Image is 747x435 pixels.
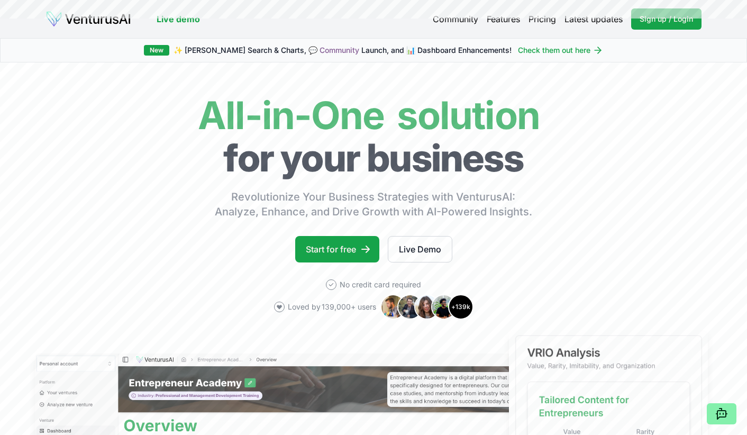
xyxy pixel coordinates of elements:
span: ✨ [PERSON_NAME] Search & Charts, 💬 Launch, and 📊 Dashboard Enhancements! [174,45,512,56]
span: Sign up / Login [640,14,693,24]
div: New [144,45,169,56]
img: Avatar 4 [431,294,457,320]
a: Live Demo [388,236,452,262]
img: Avatar 2 [397,294,423,320]
img: Avatar 3 [414,294,440,320]
a: Features [487,13,520,25]
a: Start for free [295,236,379,262]
a: Community [433,13,478,25]
a: Latest updates [564,13,623,25]
a: Pricing [529,13,556,25]
a: Live demo [157,13,200,25]
a: Sign up / Login [631,8,702,30]
a: Community [320,46,359,55]
img: logo [45,11,131,28]
img: Avatar 1 [380,294,406,320]
a: Check them out here [518,45,603,56]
